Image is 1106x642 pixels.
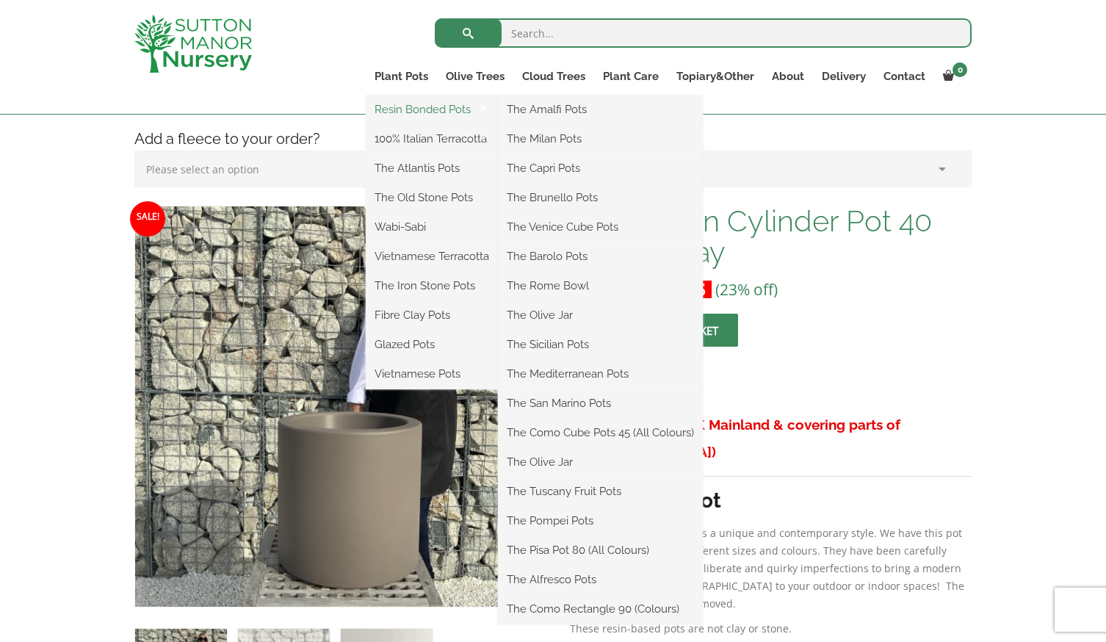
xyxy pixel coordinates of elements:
[366,128,498,150] a: 100% Italian Terracotta
[513,66,594,87] a: Cloud Trees
[668,66,763,87] a: Topiary&Other
[498,451,703,473] a: The Olive Jar
[134,15,252,73] img: logo
[366,98,498,120] a: Resin Bonded Pots
[366,216,498,238] a: Wabi-Sabi
[498,157,703,179] a: The Capri Pots
[366,275,498,297] a: The Iron Stone Pots
[366,304,498,326] a: Fibre Clay Pots
[498,569,703,591] a: The Alfresco Pots
[570,364,972,382] dt: Final total
[498,187,703,209] a: The Brunello Pots
[498,333,703,356] a: The Sicilian Pots
[763,66,813,87] a: About
[498,98,703,120] a: The Amalfi Pots
[570,411,972,466] h3: FREE SHIPPING! (UK Mainland & covering parts of [GEOGRAPHIC_DATA])
[498,510,703,532] a: The Pompei Pots
[875,66,934,87] a: Contact
[498,128,703,150] a: The Milan Pots
[934,66,972,87] a: 0
[498,539,703,561] a: The Pisa Pot 80 (All Colours)
[715,279,778,300] span: (23% off)
[366,333,498,356] a: Glazed Pots
[570,206,972,267] h1: The Sicilian Cylinder Pot 40 Colour Clay
[648,279,706,300] bdi: 125.95
[366,363,498,385] a: Vietnamese Pots
[498,304,703,326] a: The Olive Jar
[498,422,703,444] a: The Como Cube Pots 45 (All Colours)
[498,392,703,414] a: The San Marino Pots
[498,275,703,297] a: The Rome Bowl
[498,245,703,267] a: The Barolo Pots
[366,66,437,87] a: Plant Pots
[435,18,972,48] input: Search...
[498,480,703,502] a: The Tuscany Fruit Pots
[366,157,498,179] a: The Atlantis Pots
[570,524,972,613] p: The Sicilian Pot range offers a unique and contemporary style. We have this pot available in a va...
[498,363,703,385] a: The Mediterranean Pots
[813,66,875,87] a: Delivery
[498,598,703,620] a: The Como Rectangle 90 (Colours)
[123,128,983,151] h4: Add a fleece to your order?
[594,66,668,87] a: Plant Care
[570,620,972,638] p: These resin-based pots are not clay or stone.
[366,245,498,267] a: Vietnamese Terracotta
[498,216,703,238] a: The Venice Cube Pots
[953,62,967,77] span: 0
[366,187,498,209] a: The Old Stone Pots
[130,201,165,237] span: Sale!
[437,66,513,87] a: Olive Trees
